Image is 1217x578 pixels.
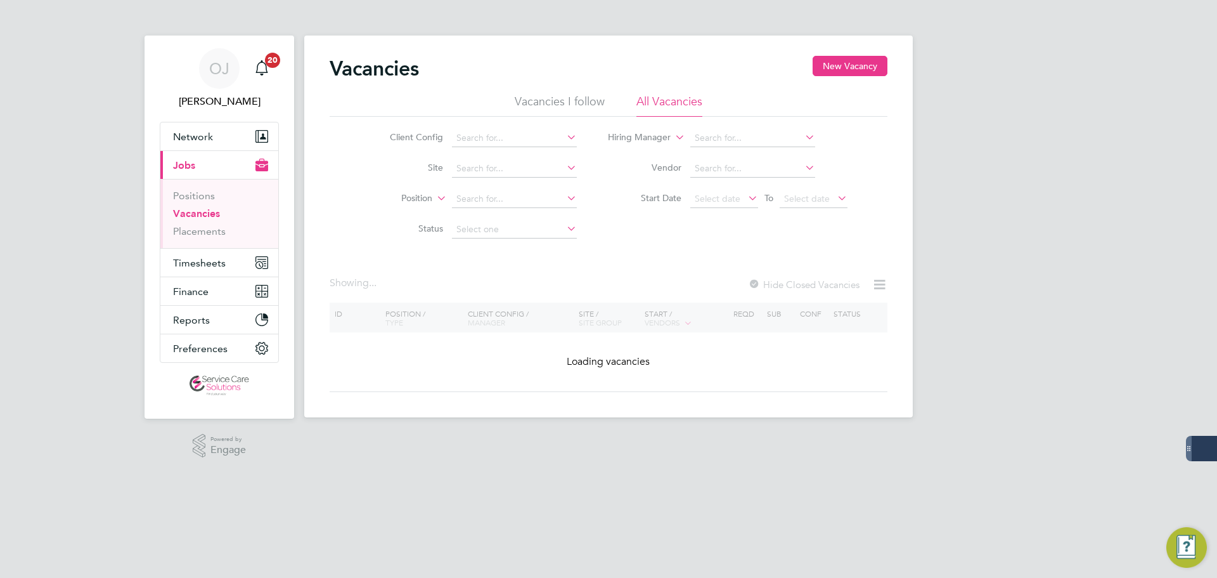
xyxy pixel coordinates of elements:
[515,94,605,117] li: Vacancies I follow
[359,192,432,205] label: Position
[452,160,577,178] input: Search for...
[145,36,294,419] nav: Main navigation
[173,225,226,237] a: Placements
[330,277,379,290] div: Showing
[160,94,279,109] span: Oliver Jefferson
[748,279,860,291] label: Hide Closed Vacancies
[761,190,777,206] span: To
[209,60,229,77] span: OJ
[173,131,213,143] span: Network
[249,48,274,89] a: 20
[160,151,278,179] button: Jobs
[160,179,278,248] div: Jobs
[210,445,246,456] span: Engage
[784,193,830,204] span: Select date
[370,223,443,234] label: Status
[173,286,209,298] span: Finance
[330,56,419,81] h2: Vacancies
[370,131,443,143] label: Client Config
[173,257,226,269] span: Timesheets
[160,249,278,277] button: Timesheets
[160,334,278,362] button: Preferences
[636,94,702,117] li: All Vacancies
[210,434,246,445] span: Powered by
[160,48,279,109] a: OJ[PERSON_NAME]
[813,56,887,76] button: New Vacancy
[452,221,577,239] input: Select one
[1166,527,1207,568] button: Engage Resource Center
[160,122,278,150] button: Network
[173,159,195,171] span: Jobs
[160,277,278,305] button: Finance
[369,277,377,289] span: ...
[608,192,681,204] label: Start Date
[690,129,815,147] input: Search for...
[173,190,215,202] a: Positions
[173,314,210,326] span: Reports
[173,343,228,355] span: Preferences
[370,162,443,173] label: Site
[190,376,249,396] img: servicecare-logo-retina.png
[452,190,577,208] input: Search for...
[598,131,671,144] label: Hiring Manager
[173,207,220,220] a: Vacancies
[193,434,247,458] a: Powered byEngage
[160,306,278,334] button: Reports
[265,53,280,68] span: 20
[608,162,681,173] label: Vendor
[452,129,577,147] input: Search for...
[690,160,815,178] input: Search for...
[695,193,740,204] span: Select date
[160,376,279,396] a: Go to home page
